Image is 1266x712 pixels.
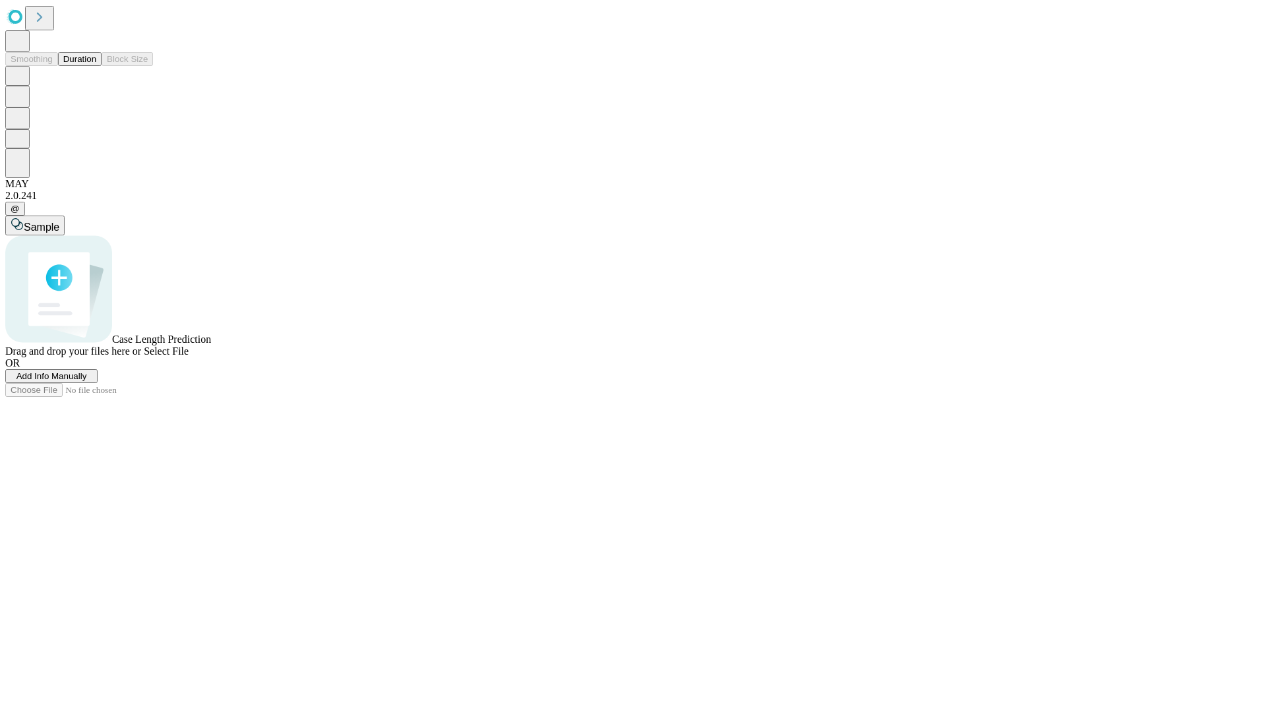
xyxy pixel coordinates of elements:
[5,52,58,66] button: Smoothing
[5,216,65,235] button: Sample
[11,204,20,214] span: @
[102,52,153,66] button: Block Size
[144,345,189,357] span: Select File
[16,371,87,381] span: Add Info Manually
[5,345,141,357] span: Drag and drop your files here or
[5,202,25,216] button: @
[5,369,98,383] button: Add Info Manually
[24,222,59,233] span: Sample
[112,334,211,345] span: Case Length Prediction
[5,178,1261,190] div: MAY
[5,357,20,369] span: OR
[58,52,102,66] button: Duration
[5,190,1261,202] div: 2.0.241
